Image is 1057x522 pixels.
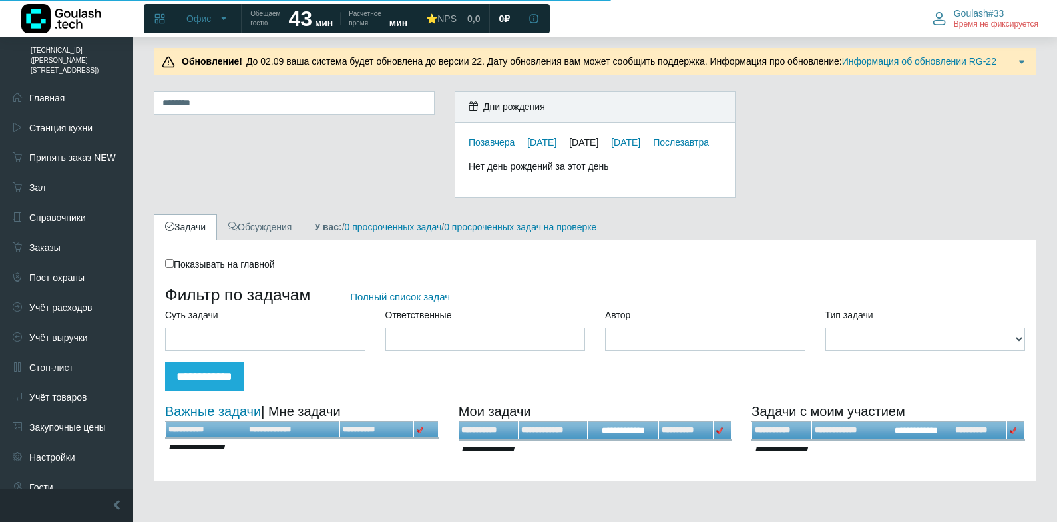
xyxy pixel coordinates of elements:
[162,55,175,69] img: Предупреждение
[569,137,608,148] div: [DATE]
[954,7,1004,19] span: Goulash#33
[165,285,1025,304] h3: Фильтр по задачам
[954,19,1038,30] span: Время не фиксируется
[611,137,640,148] a: [DATE]
[1015,55,1028,69] img: Подробнее
[186,13,211,25] span: Офис
[751,401,1025,421] div: Задачи с моим участием
[469,160,722,174] div: Нет день рождений за этот день
[653,137,709,148] a: Послезавтра
[467,13,480,25] span: 0,0
[469,137,515,148] a: Позавчера
[288,7,312,31] strong: 43
[418,7,488,31] a: ⭐NPS 0,0
[217,214,303,240] a: Обсуждения
[527,137,556,148] a: [DATE]
[349,9,381,28] span: Расчетное время
[842,56,996,67] a: Информация об обновлении RG-22
[182,56,242,67] b: Обновление!
[178,56,996,67] span: До 02.09 ваша система будет обновлена до версии 22. Дату обновления вам может сообщить поддержка....
[504,13,510,25] span: ₽
[426,13,457,25] div: ⭐
[304,220,606,234] div: / /
[250,9,280,28] span: Обещаем гостю
[459,401,732,421] div: Мои задачи
[165,258,1025,272] div: Показывать на главной
[21,4,101,33] img: Логотип компании Goulash.tech
[389,17,407,28] span: мин
[315,17,333,28] span: мин
[499,13,504,25] span: 0
[385,308,452,322] label: Ответственные
[437,13,457,24] span: NPS
[242,7,415,31] a: Обещаем гостю 43 мин Расчетное время мин
[165,404,261,419] a: Важные задачи
[165,401,439,421] div: | Мне задачи
[455,92,735,123] div: Дни рождения
[605,308,630,322] label: Автор
[314,222,341,232] b: У вас:
[444,222,596,232] a: 0 просроченных задач на проверке
[350,291,450,302] a: Полный список задач
[345,222,442,232] a: 0 просроченных задач
[154,214,217,240] a: Задачи
[165,308,218,322] label: Суть задачи
[925,5,1046,33] button: Goulash#33 Время не фиксируется
[178,8,237,29] button: Офис
[491,7,518,31] a: 0 ₽
[825,308,873,322] label: Тип задачи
